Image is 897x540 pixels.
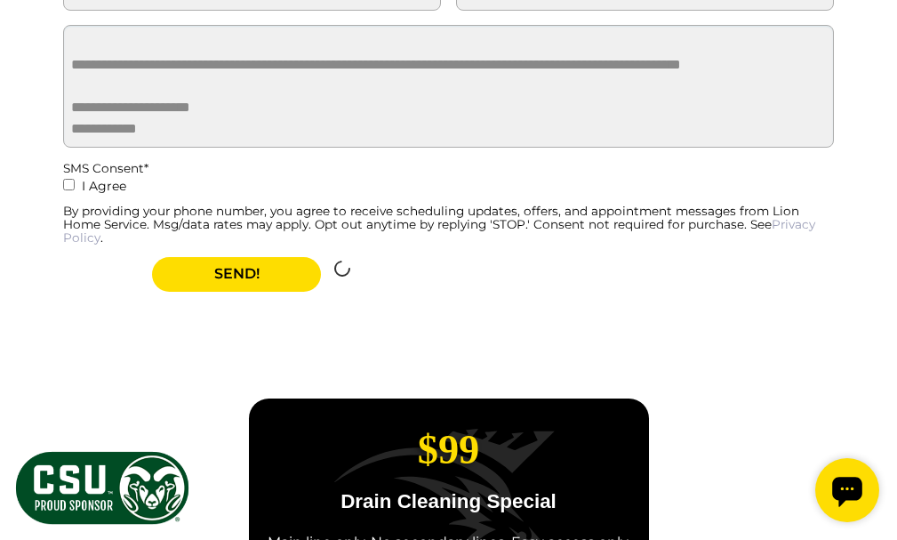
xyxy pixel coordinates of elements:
button: SEND! [152,257,321,292]
div: SMS Consent [63,162,834,175]
a: Privacy Policy [63,217,815,245]
img: CSU Sponsor Badge [13,449,191,527]
label: I Agree [63,175,834,205]
div: By providing your phone number, you agree to receive scheduling updates, offers, and appointment ... [63,205,834,245]
p: Drain Cleaning Special [263,492,635,512]
span: $99 [418,427,480,472]
div: Open chat widget [7,7,71,71]
input: I Agree [63,179,75,190]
